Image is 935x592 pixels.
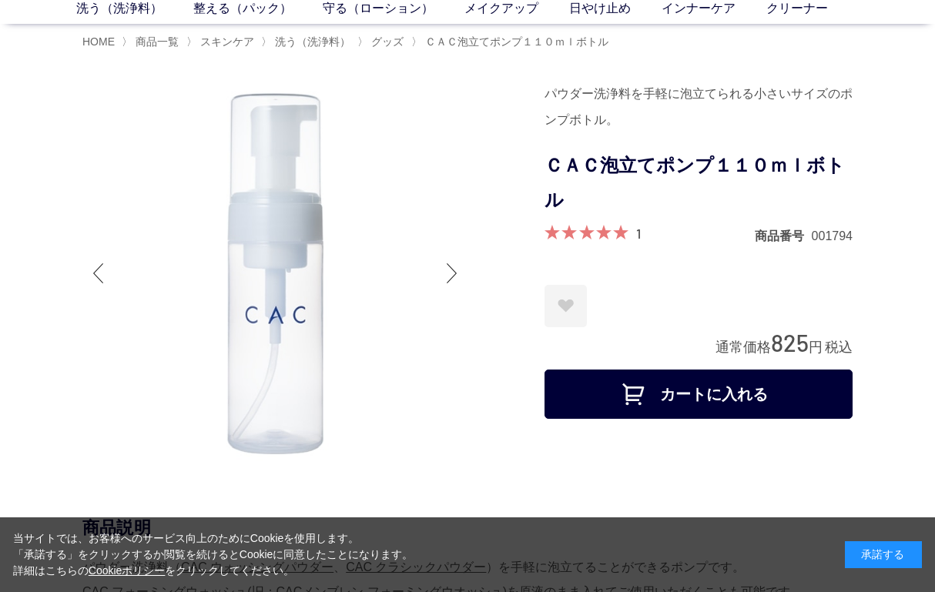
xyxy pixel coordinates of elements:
[755,228,812,244] dt: 商品番号
[272,35,350,48] a: 洗う（洗浄料）
[132,35,179,48] a: 商品一覧
[82,81,467,466] img: ＣＡＣ泡立てポンプ１１０ｍｌボトル
[636,225,641,242] a: 1
[368,35,404,48] a: グッズ
[186,35,258,49] li: 〉
[422,35,608,48] a: ＣＡＣ泡立てポンプ１１０ｍｌボトル
[545,149,853,218] h1: ＣＡＣ泡立てポンプ１１０ｍｌボトル
[411,35,612,49] li: 〉
[812,228,853,244] dd: 001794
[261,35,354,49] li: 〉
[545,285,587,327] a: お気に入りに登録する
[122,35,183,49] li: 〉
[845,541,922,568] div: 承諾する
[771,328,809,356] span: 825
[13,530,414,579] div: 当サイトでは、お客様へのサービス向上のためにCookieを使用します。 「承諾する」をクリックするか閲覧を続けるとCookieに同意したことになります。 詳細はこちらの をクリックしてください。
[136,35,179,48] span: 商品一覧
[371,35,404,48] span: グッズ
[197,35,254,48] a: スキンケア
[82,35,115,48] a: HOME
[809,339,823,355] span: 円
[82,517,853,539] div: 商品説明
[715,339,771,355] span: 通常価格
[545,370,853,419] button: カートに入れる
[825,339,853,355] span: 税込
[545,81,853,133] div: パウダー洗浄料を手軽に泡立てられる小さいサイズのポンプボトル。
[275,35,350,48] span: 洗う（洗浄料）
[200,35,254,48] span: スキンケア
[357,35,407,49] li: 〉
[425,35,608,48] span: ＣＡＣ泡立てポンプ１１０ｍｌボトル
[89,564,166,577] a: Cookieポリシー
